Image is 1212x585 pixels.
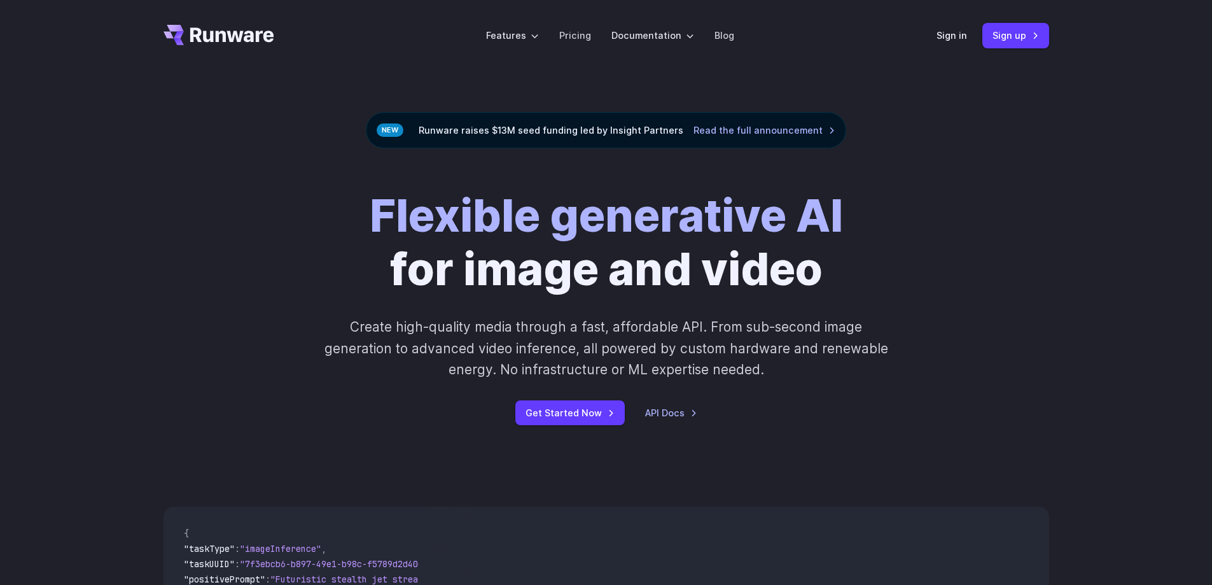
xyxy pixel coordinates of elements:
[240,558,433,570] span: "7f3ebcb6-b897-49e1-b98c-f5789d2d40d7"
[515,400,625,425] a: Get Started Now
[265,574,270,585] span: :
[645,405,697,420] a: API Docs
[370,189,843,296] h1: for image and video
[693,123,835,137] a: Read the full announcement
[937,28,967,43] a: Sign in
[611,28,694,43] label: Documentation
[240,543,321,554] span: "imageInference"
[270,574,734,585] span: "Futuristic stealth jet streaking through a neon-lit cityscape with glowing purple exhaust"
[370,188,843,243] strong: Flexible generative AI
[184,558,235,570] span: "taskUUID"
[366,112,846,148] div: Runware raises $13M seed funding led by Insight Partners
[184,543,235,554] span: "taskType"
[714,28,734,43] a: Blog
[184,574,265,585] span: "positivePrompt"
[323,316,889,380] p: Create high-quality media through a fast, affordable API. From sub-second image generation to adv...
[486,28,539,43] label: Features
[982,23,1049,48] a: Sign up
[164,25,274,45] a: Go to /
[184,528,189,539] span: {
[235,558,240,570] span: :
[559,28,591,43] a: Pricing
[321,543,326,554] span: ,
[235,543,240,554] span: :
